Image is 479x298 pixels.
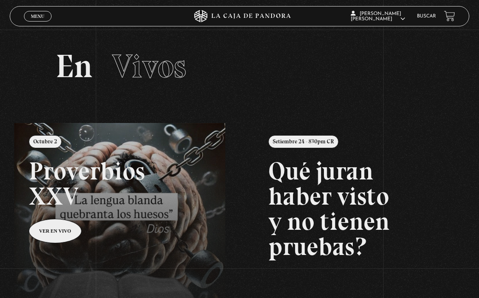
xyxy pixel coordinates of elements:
a: Buscar [417,14,436,19]
a: View your shopping cart [444,11,455,22]
span: Cerrar [28,20,47,26]
span: Menu [31,14,44,19]
span: [PERSON_NAME] [PERSON_NAME] [351,11,405,22]
h2: En [56,50,423,82]
span: Vivos [112,47,186,86]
